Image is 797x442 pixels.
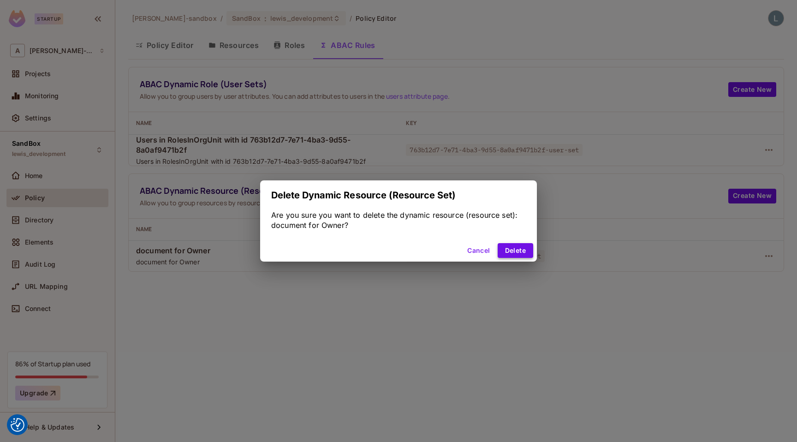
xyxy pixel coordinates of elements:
button: Consent Preferences [11,418,24,432]
h2: Delete Dynamic Resource (Resource Set) [260,180,537,210]
button: Cancel [464,243,494,258]
div: Are you sure you want to delete the dynamic resource (resource set): document for Owner? [271,210,526,230]
img: Revisit consent button [11,418,24,432]
button: Delete [498,243,533,258]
